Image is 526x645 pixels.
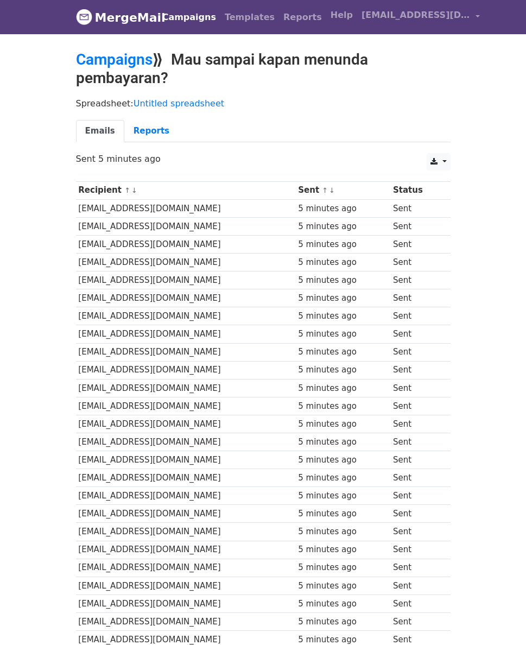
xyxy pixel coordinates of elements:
td: Sent [390,487,442,505]
td: [EMAIL_ADDRESS][DOMAIN_NAME] [76,379,296,397]
div: 5 minutes ago [298,543,388,556]
td: Sent [390,325,442,343]
td: Sent [390,361,442,379]
a: ↑ [124,186,130,194]
a: ↓ [329,186,335,194]
td: [EMAIL_ADDRESS][DOMAIN_NAME] [76,559,296,577]
div: 5 minutes ago [298,454,388,466]
td: [EMAIL_ADDRESS][DOMAIN_NAME] [76,451,296,469]
div: 5 minutes ago [298,472,388,484]
a: Reports [124,120,179,142]
div: 5 minutes ago [298,274,388,287]
div: 5 minutes ago [298,508,388,520]
div: 5 minutes ago [298,382,388,395]
div: 5 minutes ago [298,418,388,431]
td: Sent [390,271,442,289]
td: Sent [390,217,442,235]
div: 5 minutes ago [298,490,388,502]
a: MergeMail [76,6,149,29]
div: 5 minutes ago [298,346,388,358]
a: [EMAIL_ADDRESS][DOMAIN_NAME] [357,4,484,30]
td: [EMAIL_ADDRESS][DOMAIN_NAME] [76,217,296,235]
div: 5 minutes ago [298,616,388,628]
a: Campaigns [76,50,153,68]
div: 5 minutes ago [298,598,388,610]
td: Sent [390,235,442,253]
td: Sent [390,379,442,397]
td: Sent [390,433,442,451]
a: Reports [279,7,326,28]
td: [EMAIL_ADDRESS][DOMAIN_NAME] [76,505,296,523]
div: 5 minutes ago [298,400,388,413]
td: Sent [390,577,442,595]
td: Sent [390,505,442,523]
div: 5 minutes ago [298,526,388,538]
div: 5 minutes ago [298,310,388,322]
td: Sent [390,289,442,307]
td: Sent [390,397,442,415]
td: [EMAIL_ADDRESS][DOMAIN_NAME] [76,343,296,361]
div: 5 minutes ago [298,203,388,215]
div: 5 minutes ago [298,364,388,376]
td: [EMAIL_ADDRESS][DOMAIN_NAME] [76,271,296,289]
div: 5 minutes ago [298,256,388,269]
td: Sent [390,451,442,469]
td: [EMAIL_ADDRESS][DOMAIN_NAME] [76,541,296,559]
div: 5 minutes ago [298,436,388,448]
td: Sent [390,523,442,541]
td: Sent [390,254,442,271]
td: Sent [390,612,442,630]
td: [EMAIL_ADDRESS][DOMAIN_NAME] [76,307,296,325]
div: 5 minutes ago [298,580,388,592]
td: [EMAIL_ADDRESS][DOMAIN_NAME] [76,235,296,253]
td: [EMAIL_ADDRESS][DOMAIN_NAME] [76,577,296,595]
a: Templates [220,7,279,28]
a: Emails [76,120,124,142]
td: [EMAIL_ADDRESS][DOMAIN_NAME] [76,595,296,612]
td: Sent [390,541,442,559]
div: 5 minutes ago [298,561,388,574]
td: [EMAIL_ADDRESS][DOMAIN_NAME] [76,254,296,271]
th: Recipient [76,181,296,199]
td: [EMAIL_ADDRESS][DOMAIN_NAME] [76,433,296,451]
td: Sent [390,415,442,433]
td: [EMAIL_ADDRESS][DOMAIN_NAME] [76,199,296,217]
td: [EMAIL_ADDRESS][DOMAIN_NAME] [76,469,296,487]
div: 5 minutes ago [298,220,388,233]
a: ↑ [322,186,328,194]
span: [EMAIL_ADDRESS][DOMAIN_NAME] [362,9,470,22]
td: [EMAIL_ADDRESS][DOMAIN_NAME] [76,612,296,630]
th: Status [390,181,442,199]
img: MergeMail logo [76,9,92,25]
td: [EMAIL_ADDRESS][DOMAIN_NAME] [76,397,296,415]
td: Sent [390,595,442,612]
td: [EMAIL_ADDRESS][DOMAIN_NAME] [76,523,296,541]
th: Sent [295,181,390,199]
td: Sent [390,199,442,217]
div: 5 minutes ago [298,238,388,251]
a: Help [326,4,357,26]
div: 5 minutes ago [298,328,388,340]
td: Sent [390,343,442,361]
a: Untitled spreadsheet [134,98,224,109]
a: Campaigns [158,7,220,28]
td: [EMAIL_ADDRESS][DOMAIN_NAME] [76,415,296,433]
a: ↓ [131,186,137,194]
td: Sent [390,469,442,487]
td: [EMAIL_ADDRESS][DOMAIN_NAME] [76,325,296,343]
td: [EMAIL_ADDRESS][DOMAIN_NAME] [76,289,296,307]
td: Sent [390,307,442,325]
p: Spreadsheet: [76,98,451,109]
h2: ⟫ Mau sampai kapan menunda pembayaran? [76,50,451,87]
p: Sent 5 minutes ago [76,153,451,165]
td: [EMAIL_ADDRESS][DOMAIN_NAME] [76,361,296,379]
td: Sent [390,559,442,577]
td: [EMAIL_ADDRESS][DOMAIN_NAME] [76,487,296,505]
div: 5 minutes ago [298,292,388,305]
